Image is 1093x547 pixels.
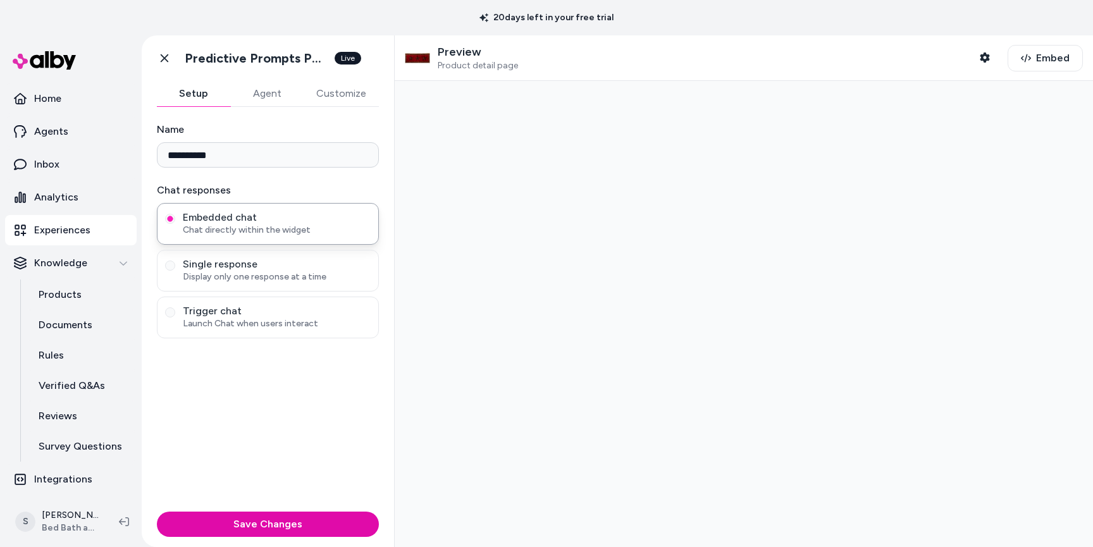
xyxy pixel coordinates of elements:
[335,52,361,65] div: Live
[39,317,92,333] p: Documents
[26,401,137,431] a: Reviews
[183,211,371,224] span: Embedded chat
[157,512,379,537] button: Save Changes
[183,317,371,330] span: Launch Chat when users interact
[13,51,76,70] img: alby Logo
[15,512,35,532] span: S
[26,340,137,371] a: Rules
[157,183,379,198] label: Chat responses
[183,258,371,271] span: Single response
[157,122,379,137] label: Name
[34,157,59,172] p: Inbox
[34,190,78,205] p: Analytics
[157,81,230,106] button: Setup
[5,116,137,147] a: Agents
[34,91,61,106] p: Home
[26,371,137,401] a: Verified Q&As
[34,223,90,238] p: Experiences
[5,83,137,114] a: Home
[39,409,77,424] p: Reviews
[183,224,371,237] span: Chat directly within the widget
[34,255,87,271] p: Knowledge
[230,81,304,106] button: Agent
[183,305,371,317] span: Trigger chat
[165,214,175,224] button: Embedded chatChat directly within the widget
[5,464,137,495] a: Integrations
[26,431,137,462] a: Survey Questions
[165,307,175,317] button: Trigger chatLaunch Chat when users interact
[183,271,371,283] span: Display only one response at a time
[39,287,82,302] p: Products
[1036,51,1070,66] span: Embed
[1008,45,1083,71] button: Embed
[26,310,137,340] a: Documents
[5,215,137,245] a: Experiences
[42,509,99,522] p: [PERSON_NAME]
[5,248,137,278] button: Knowledge
[8,501,109,542] button: S[PERSON_NAME]Bed Bath and Beyond
[165,261,175,271] button: Single responseDisplay only one response at a time
[185,51,327,66] h1: Predictive Prompts PDP
[34,124,68,139] p: Agents
[42,522,99,534] span: Bed Bath and Beyond
[34,472,92,487] p: Integrations
[438,60,518,71] span: Product detail page
[39,378,105,393] p: Verified Q&As
[39,439,122,454] p: Survey Questions
[405,46,430,71] img: Paseo Road by HiEnd Accents 3-Star Scroll Motif Rug, 24"x60"
[5,182,137,212] a: Analytics
[26,280,137,310] a: Products
[304,81,379,106] button: Customize
[472,11,621,24] p: 20 days left in your free trial
[438,45,518,59] p: Preview
[39,348,64,363] p: Rules
[5,149,137,180] a: Inbox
